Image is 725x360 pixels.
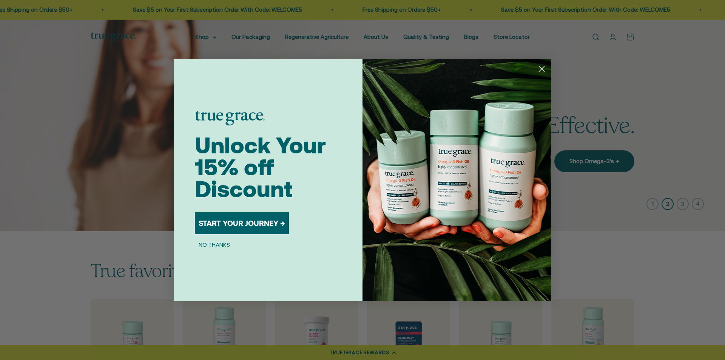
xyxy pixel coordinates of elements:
button: START YOUR JOURNEY → [195,212,289,234]
img: logo placeholder [195,111,265,125]
button: Close dialog [535,62,548,76]
span: Unlock Your 15% off Discount [195,132,326,202]
img: 098727d5-50f8-4f9b-9554-844bb8da1403.jpeg [362,59,551,301]
button: NO THANKS [195,240,234,249]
